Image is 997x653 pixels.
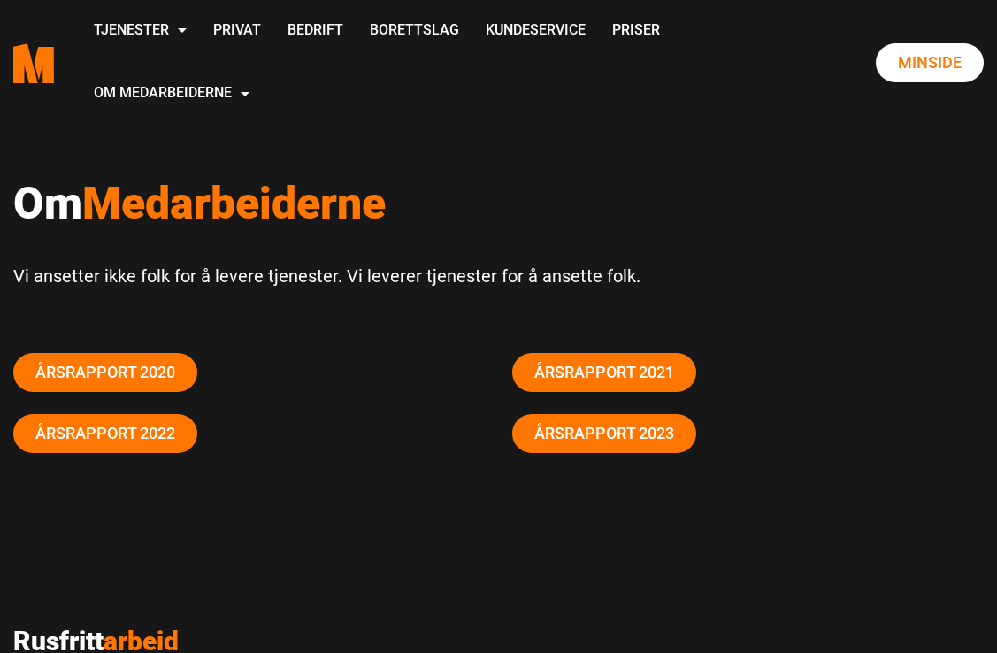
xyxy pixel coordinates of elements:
[512,353,696,392] a: Årsrapport 2021
[13,177,984,230] h1: Om
[876,43,984,82] a: Minside
[82,178,386,229] span: Medarbeiderne
[13,353,197,392] a: Årsrapport 2020
[512,414,696,453] a: Årsrapport 2023
[81,63,263,126] a: Om Medarbeiderne
[13,261,984,291] p: Vi ansetter ikke folk for å levere tjenester. Vi leverer tjenester for å ansette folk.
[13,30,54,96] a: Medarbeiderne start page
[13,414,197,453] a: Årsrapport 2022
